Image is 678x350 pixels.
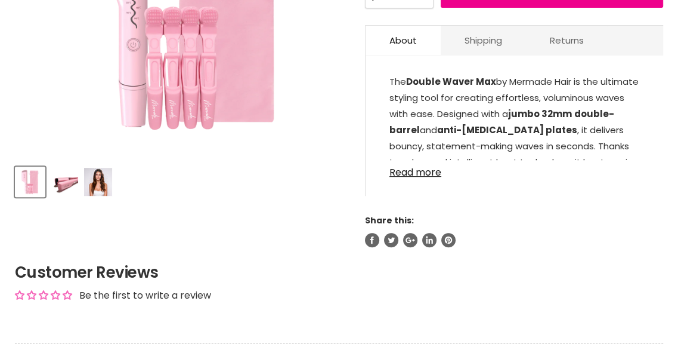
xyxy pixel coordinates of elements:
[50,168,78,196] img: Mermade Hair Double Waver Max
[15,262,663,283] h2: Customer Reviews
[49,167,79,197] button: Mermade Hair Double Waver Max
[389,160,639,178] a: Read more
[618,294,666,338] iframe: Gorgias live chat messenger
[84,168,112,196] img: Mermade Hair Double Waver Max
[365,215,663,247] aside: Share this:
[441,26,526,55] a: Shipping
[406,75,496,88] strong: Double Waver Max
[16,168,44,196] img: Mermade Hair Double Waver Max
[79,289,211,302] div: Be the first to write a review
[526,26,608,55] a: Returns
[83,167,113,197] button: Mermade Hair Double Waver Max
[366,26,441,55] a: About
[15,167,45,197] button: Mermade Hair Double Waver Max
[365,214,414,226] span: Share this:
[389,75,639,201] span: The by Mermade Hair is the ultimate styling tool for creating effortless, voluminous waves with e...
[437,124,577,136] strong: anti-[MEDICAL_DATA] plates
[389,108,614,136] strong: double-barrel
[13,163,351,197] div: Product thumbnails
[15,288,72,302] div: Average rating is 0.00 stars
[508,108,572,120] strong: jumbo 32mm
